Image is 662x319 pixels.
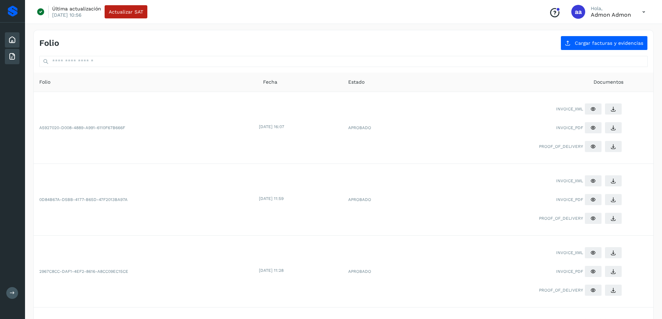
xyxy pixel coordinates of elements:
[556,196,583,203] span: INVOICE_PDF
[39,38,59,48] h4: Folio
[34,164,258,236] td: 0D84B67A-D5BB-4177-B65D-47F2013BA97A
[263,78,277,86] span: Fecha
[561,36,648,50] button: Cargar facturas y evidencias
[594,78,623,86] span: Documentos
[556,106,583,112] span: INVOICE_XML
[259,267,341,274] div: [DATE] 11:28
[52,6,101,12] p: Última actualización
[556,178,583,184] span: INVOICE_XML
[34,236,258,308] td: 2967C8CC-DAF1-4EF2-8616-A8CC09EC15CE
[591,6,631,11] p: Hola,
[39,78,50,86] span: Folio
[539,143,583,150] span: PROOF_OF_DELIVERY
[343,164,419,236] td: APROBADO
[539,287,583,293] span: PROOF_OF_DELIVERY
[348,78,365,86] span: Estado
[556,125,583,131] span: INVOICE_PDF
[5,32,19,48] div: Inicio
[109,9,143,14] span: Actualizar SAT
[556,268,583,275] span: INVOICE_PDF
[259,195,341,202] div: [DATE] 11:59
[343,92,419,164] td: APROBADO
[539,215,583,221] span: PROOF_OF_DELIVERY
[52,12,82,18] p: [DATE] 10:56
[591,11,631,18] p: admon admon
[34,92,258,164] td: A5927020-D008-4889-A991-6110F67B666F
[556,250,583,256] span: INVOICE_XML
[105,5,147,18] button: Actualizar SAT
[5,49,19,64] div: Facturas
[259,124,341,130] div: [DATE] 16:07
[343,236,419,308] td: APROBADO
[575,41,643,45] span: Cargar facturas y evidencias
